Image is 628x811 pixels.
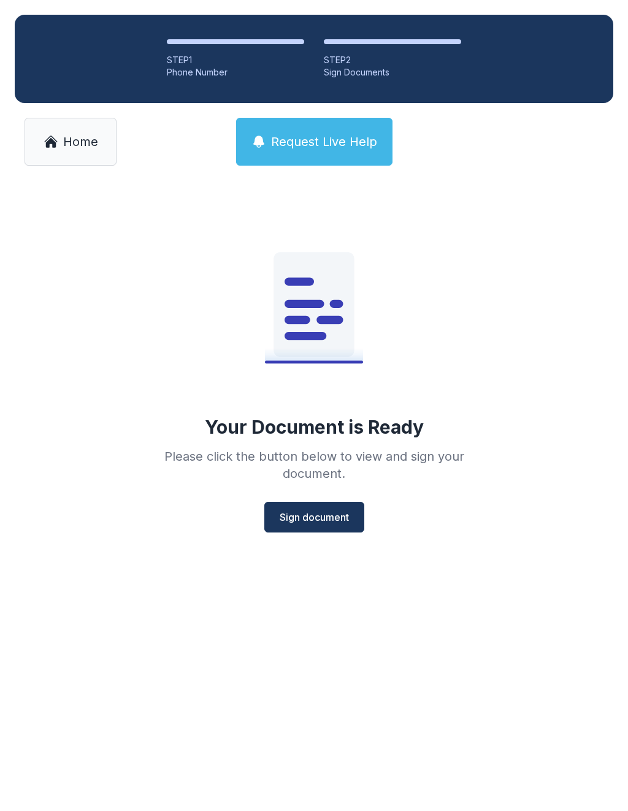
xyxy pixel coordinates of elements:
div: Phone Number [167,66,304,79]
div: Please click the button below to view and sign your document. [137,448,491,482]
span: Sign document [280,510,349,525]
div: STEP 1 [167,54,304,66]
div: STEP 2 [324,54,461,66]
span: Request Live Help [271,133,377,150]
div: Sign Documents [324,66,461,79]
div: Your Document is Ready [205,416,424,438]
span: Home [63,133,98,150]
